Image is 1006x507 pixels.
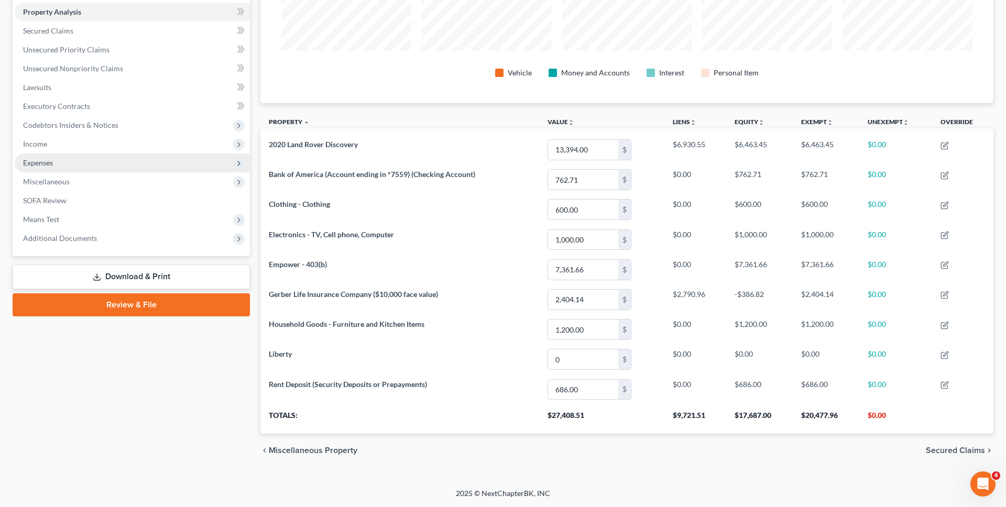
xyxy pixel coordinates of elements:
span: 2020 Land Rover Discovery [269,140,358,149]
span: Secured Claims [23,26,73,35]
a: Property expand_less [269,118,310,126]
td: $6,930.55 [664,135,726,164]
div: $ [618,200,631,219]
button: Secured Claims chevron_right [926,446,993,455]
td: $600.00 [793,195,859,225]
span: 4 [992,471,1000,480]
a: Liensunfold_more [673,118,696,126]
th: Override [932,112,993,135]
input: 0.00 [548,170,618,190]
a: Equityunfold_more [735,118,764,126]
a: Unsecured Priority Claims [15,40,250,59]
a: Valueunfold_more [548,118,574,126]
span: Gerber Life Insurance Company ($10,000 face value) [269,290,438,299]
td: $600.00 [726,195,793,225]
i: unfold_more [568,119,574,126]
span: Electronics - TV, Cell phone, Computer [269,230,394,239]
td: $0.00 [859,165,932,195]
td: $0.00 [664,255,726,284]
td: $0.00 [859,345,932,374]
div: Personal Item [714,68,759,78]
td: $0.00 [859,374,932,404]
span: Property Analysis [23,7,81,16]
span: Liberty [269,349,292,358]
div: $ [618,319,631,339]
div: 2025 © NextChapterBK, INC [204,488,802,507]
i: expand_less [303,119,310,126]
a: Lawsuits [15,78,250,97]
span: Income [23,139,47,148]
i: unfold_more [827,119,833,126]
td: $6,463.45 [726,135,793,164]
td: $0.00 [664,225,726,255]
th: $9,721.51 [664,404,726,434]
td: $0.00 [793,345,859,374]
i: unfold_more [690,119,696,126]
td: $0.00 [664,165,726,195]
td: $0.00 [726,345,793,374]
td: $1,200.00 [793,314,859,344]
div: $ [618,170,631,190]
td: $0.00 [859,225,932,255]
span: Miscellaneous Property [269,446,357,455]
td: $0.00 [859,195,932,225]
a: Secured Claims [15,21,250,40]
div: $ [618,290,631,310]
a: Review & File [13,293,250,316]
td: $686.00 [793,374,859,404]
td: $1,000.00 [726,225,793,255]
td: $1,200.00 [726,314,793,344]
div: Money and Accounts [561,68,630,78]
a: Exemptunfold_more [801,118,833,126]
td: $0.00 [664,314,726,344]
div: $ [618,260,631,280]
span: Executory Contracts [23,102,90,111]
span: Expenses [23,158,53,167]
input: 0.00 [548,140,618,160]
span: Clothing - Clothing [269,200,330,208]
div: $ [618,230,631,250]
span: Means Test [23,215,59,224]
span: Unsecured Priority Claims [23,45,110,54]
input: 0.00 [548,290,618,310]
div: $ [618,380,631,400]
td: $2,404.14 [793,284,859,314]
span: Rent Deposit (Security Deposits or Prepayments) [269,380,427,389]
td: $6,463.45 [793,135,859,164]
a: Property Analysis [15,3,250,21]
a: Download & Print [13,264,250,289]
iframe: Intercom live chat [970,471,996,497]
input: 0.00 [548,200,618,219]
th: $17,687.00 [726,404,793,434]
span: Secured Claims [926,446,985,455]
td: $0.00 [859,135,932,164]
span: Bank of America (Account ending in *7559) (Checking Account) [269,170,475,179]
td: $0.00 [859,314,932,344]
td: $0.00 [664,195,726,225]
th: $27,408.51 [539,404,665,434]
td: $0.00 [664,374,726,404]
td: -$386.82 [726,284,793,314]
i: chevron_right [985,446,993,455]
td: $686.00 [726,374,793,404]
a: Executory Contracts [15,97,250,116]
td: $7,361.66 [793,255,859,284]
i: chevron_left [260,446,269,455]
span: Lawsuits [23,83,51,92]
span: Codebtors Insiders & Notices [23,120,118,129]
span: SOFA Review [23,196,67,205]
th: $0.00 [859,404,932,434]
div: Interest [659,68,684,78]
button: chevron_left Miscellaneous Property [260,446,357,455]
td: $762.71 [726,165,793,195]
div: Vehicle [508,68,532,78]
td: $1,000.00 [793,225,859,255]
th: $20,477.96 [793,404,859,434]
td: $0.00 [664,345,726,374]
input: 0.00 [548,349,618,369]
span: Miscellaneous [23,177,70,186]
i: unfold_more [758,119,764,126]
span: Empower - 403(b) [269,260,327,269]
input: 0.00 [548,230,618,250]
span: Household Goods - Furniture and Kitchen Items [269,319,424,328]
